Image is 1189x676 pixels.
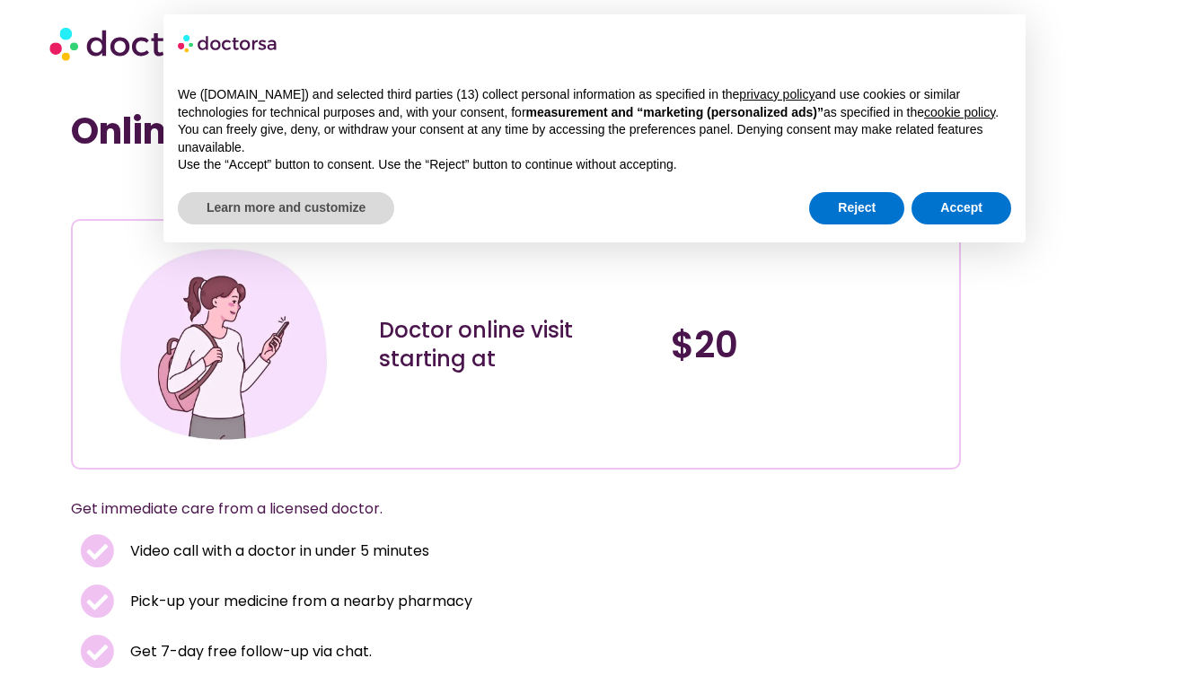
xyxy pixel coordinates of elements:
h4: $20 [671,323,945,366]
p: You can freely give, deny, or withdraw your consent at any time by accessing the preferences pane... [178,121,1011,156]
img: Illustration depicting a young woman in a casual outfit, engaged with her smartphone. She has a p... [114,234,333,453]
button: Learn more and customize [178,192,394,224]
span: Pick-up your medicine from a nearby pharmacy [126,589,472,614]
img: logo [178,29,278,57]
a: cookie policy [924,105,995,119]
p: Get immediate care from a licensed doctor. [71,496,917,522]
p: We ([DOMAIN_NAME]) and selected third parties (13) collect personal information as specified in t... [178,86,1011,121]
span: Get 7-day free follow-up via chat. [126,639,372,664]
p: Use the “Accept” button to consent. Use the “Reject” button to continue without accepting. [178,156,1011,174]
h1: Online Doctor Price List [71,110,960,153]
span: Video call with a doctor in under 5 minutes [126,539,429,564]
button: Reject [809,192,904,224]
div: Doctor online visit starting at [379,316,653,373]
iframe: Customer reviews powered by Trustpilot [80,180,349,201]
button: Accept [912,192,1011,224]
strong: measurement and “marketing (personalized ads)” [526,105,823,119]
a: privacy policy [739,87,815,101]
